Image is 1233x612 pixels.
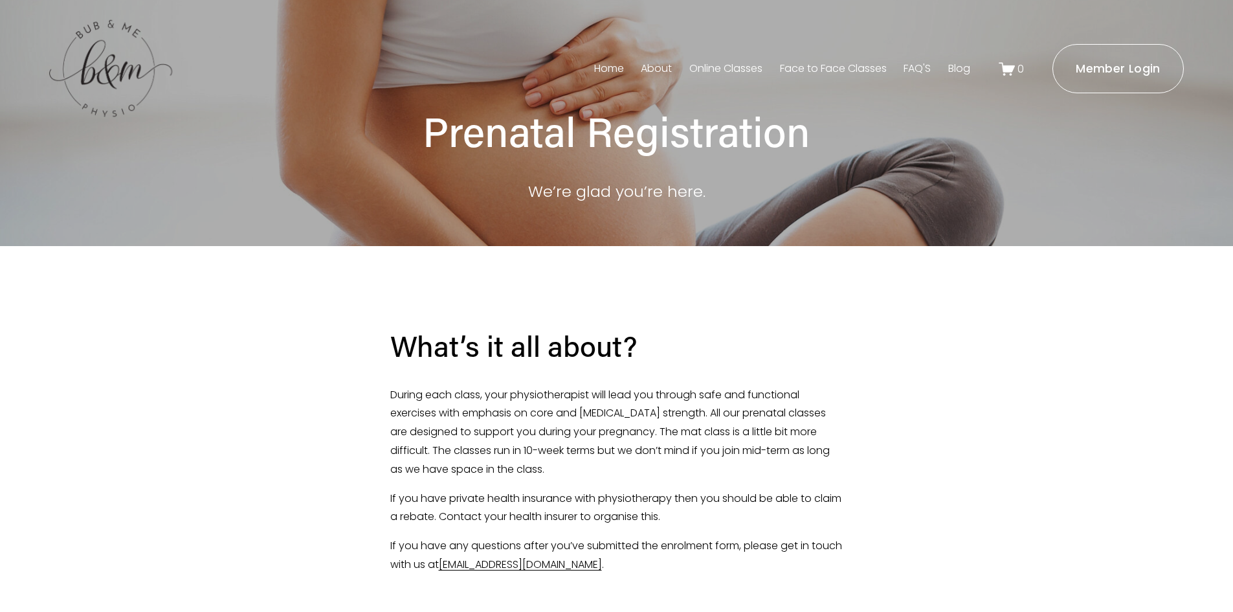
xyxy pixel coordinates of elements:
[439,557,602,572] a: [EMAIL_ADDRESS][DOMAIN_NAME]
[689,58,762,79] a: Online Classes
[277,177,957,205] p: We’re glad you’re here.
[390,537,843,574] p: If you have any questions after you’ve submitted the enrolment form, please get in touch with us ...
[780,58,887,79] a: Face to Face Classes
[49,19,172,119] img: bubandme
[641,58,672,79] a: About
[948,58,970,79] a: Blog
[594,58,624,79] a: Home
[904,58,931,79] a: FAQ'S
[277,106,957,157] h1: Prenatal Registration
[1017,62,1024,76] span: 0
[390,386,843,479] p: During each class, your physiotherapist will lead you through safe and functional exercises with ...
[1052,44,1184,93] a: Member Login
[390,327,843,365] h2: What’s it all about?
[999,61,1025,77] a: 0
[390,490,843,527] p: If you have private health insurance with physiotherapy then you should be able to claim a rebate...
